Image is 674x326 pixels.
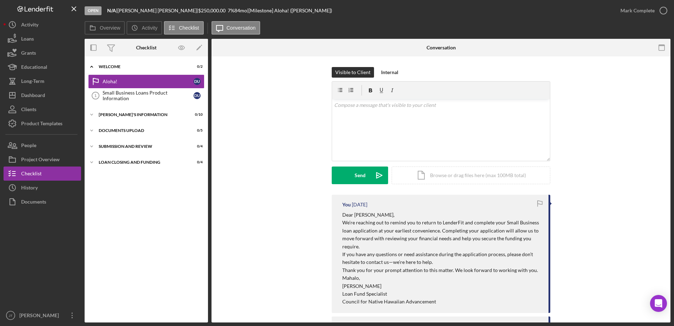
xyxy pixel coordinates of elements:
a: 1Small Business Loans Product InformationDU [88,89,204,103]
tspan: 1 [94,93,97,98]
div: WELCOME [99,65,185,69]
div: Product Templates [21,116,62,132]
div: Open Intercom Messenger [650,295,667,312]
div: [PERSON_NAME] [PERSON_NAME] | [117,8,198,13]
div: | [Milestone] Aloha! ([PERSON_NAME]) [247,8,332,13]
div: Loans [21,32,34,48]
button: Dashboard [4,88,81,102]
div: Open [85,6,102,15]
div: 0 / 10 [190,113,203,117]
div: 0 / 5 [190,128,203,133]
button: People [4,138,81,152]
div: Visible to Client [335,67,370,78]
button: Activity [4,18,81,32]
a: Aloha!DU [88,74,204,89]
p: Mahalo, [342,274,541,282]
div: | [107,8,117,13]
div: Checklist [21,167,42,182]
button: Overview [85,21,125,35]
div: Long-Term [21,74,44,90]
button: Activity [127,21,162,35]
button: Checklist [4,167,81,181]
button: Documents [4,195,81,209]
p: [PERSON_NAME] [342,282,541,290]
p: Dear [PERSON_NAME], [342,211,541,219]
button: Grants [4,46,81,60]
div: $250,000.00 [198,8,228,13]
div: Internal [381,67,398,78]
button: Project Overview [4,152,81,167]
div: 84 mo [234,8,247,13]
label: Checklist [179,25,199,31]
div: 0 / 4 [190,160,203,164]
button: Loans [4,32,81,46]
div: 0 / 4 [190,144,203,149]
label: Conversation [227,25,256,31]
div: Educational [21,60,47,76]
button: Mark Complete [613,4,670,18]
div: Mark Complete [620,4,655,18]
button: Visible to Client [332,67,374,78]
div: Activity [21,18,38,34]
div: Grants [21,46,36,62]
div: Project Overview [21,152,60,168]
div: Aloha! [103,79,194,84]
div: Checklist [136,45,157,50]
button: Educational [4,60,81,74]
button: Internal [378,67,402,78]
label: Overview [100,25,120,31]
div: People [21,138,36,154]
div: 7 % [228,8,234,13]
p: We’re reaching out to remind you to return to LenderFit and complete your Small Business loan app... [342,219,541,250]
p: Council for Native Hawaiian Advancement [342,298,541,306]
b: N/A [107,7,116,13]
text: JT [9,314,13,318]
p: If you have any questions or need assistance during the application process, please don’t hesitat... [342,250,541,266]
button: Clients [4,102,81,116]
div: [PERSON_NAME] [18,308,63,324]
div: Conversation [427,45,456,50]
div: 0 / 2 [190,65,203,69]
p: Thank you for your prompt attention to this matter. We look forward to working with you. [342,266,541,274]
button: Checklist [164,21,204,35]
div: [PERSON_NAME]'S INFORMATION [99,113,185,117]
div: DOCUMENTS UPLOAD [99,128,185,133]
button: JT[PERSON_NAME] [4,308,81,322]
time: 2025-08-06 22:29 [352,202,367,207]
button: Send [332,167,388,184]
button: Long-Term [4,74,81,88]
div: D U [194,78,201,85]
div: LOAN CLOSING AND FUNDING [99,160,185,164]
div: You [342,202,351,207]
div: Send [355,167,366,184]
div: Documents [21,195,46,211]
label: Activity [142,25,157,31]
div: Small Business Loans Product Information [103,90,194,101]
div: SUBMISSION AND REVIEW [99,144,185,149]
div: D U [194,92,201,99]
div: Clients [21,102,36,118]
div: Dashboard [21,88,45,104]
div: History [21,181,38,197]
button: History [4,181,81,195]
button: Conversation [212,21,261,35]
button: Product Templates [4,116,81,131]
p: Loan Fund Specialist [342,290,541,298]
